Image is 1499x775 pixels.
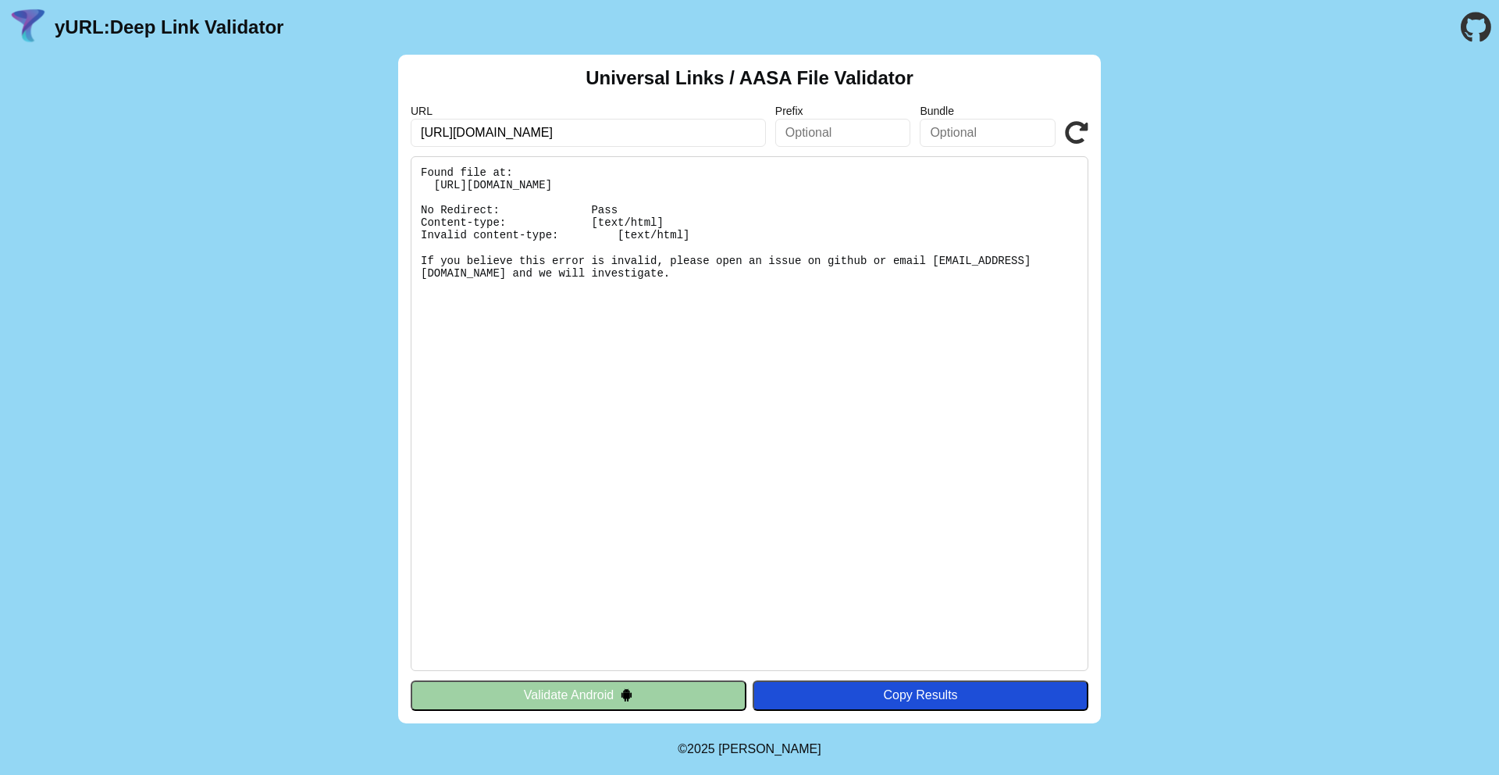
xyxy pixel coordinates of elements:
[687,742,715,755] span: 2025
[411,105,766,117] label: URL
[718,742,821,755] a: Michael Ibragimchayev's Personal Site
[753,680,1088,710] button: Copy Results
[411,156,1088,671] pre: Found file at: [URL][DOMAIN_NAME] No Redirect: Pass Content-type: [text/html] Invalid content-typ...
[678,723,821,775] footer: ©
[586,67,913,89] h2: Universal Links / AASA File Validator
[411,119,766,147] input: Required
[55,16,283,38] a: yURL:Deep Link Validator
[775,119,911,147] input: Optional
[411,680,746,710] button: Validate Android
[760,688,1081,702] div: Copy Results
[8,7,48,48] img: yURL Logo
[920,105,1056,117] label: Bundle
[620,688,633,702] img: droidIcon.svg
[920,119,1056,147] input: Optional
[775,105,911,117] label: Prefix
